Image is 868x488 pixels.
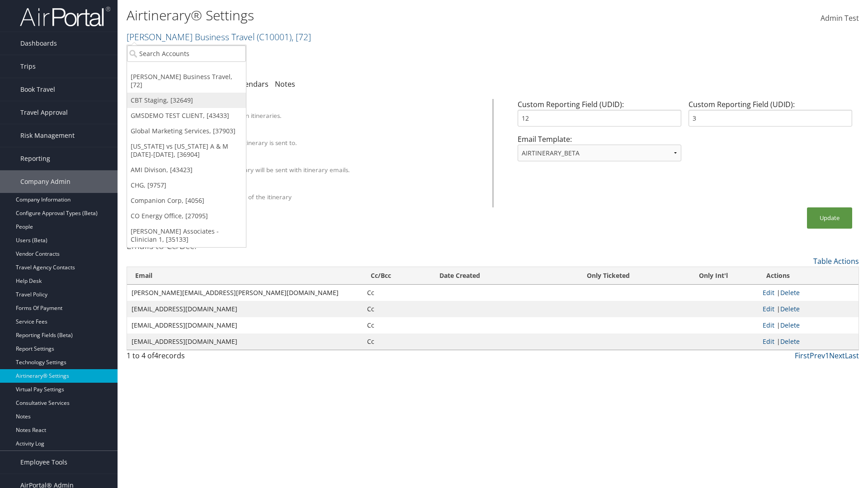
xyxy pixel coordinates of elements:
[514,134,685,169] div: Email Template:
[169,103,481,111] div: Client Name
[127,93,246,108] a: CBT Staging, [32649]
[275,79,295,89] a: Notes
[363,317,431,333] td: Cc
[758,267,859,285] th: Actions
[829,351,845,361] a: Next
[127,178,246,193] a: CHG, [9757]
[813,256,859,266] a: Table Actions
[685,99,856,134] div: Custom Reporting Field (UDID):
[127,267,363,285] th: Email: activate to sort column ascending
[127,301,363,317] td: [EMAIL_ADDRESS][DOMAIN_NAME]
[127,333,363,350] td: [EMAIL_ADDRESS][DOMAIN_NAME]
[780,337,800,346] a: Delete
[127,224,246,247] a: [PERSON_NAME] Associates - Clinician 1, [35133]
[169,157,481,165] div: Attach PDF
[845,351,859,361] a: Last
[821,5,859,33] a: Admin Test
[127,31,311,43] a: [PERSON_NAME] Business Travel
[795,351,810,361] a: First
[127,139,246,162] a: [US_STATE] vs [US_STATE] A & M [DATE]-[DATE], [36904]
[20,124,75,147] span: Risk Management
[758,285,859,301] td: |
[763,321,774,329] a: Edit
[514,99,685,134] div: Custom Reporting Field (UDID):
[758,301,859,317] td: |
[20,451,67,474] span: Employee Tools
[20,147,50,170] span: Reporting
[807,207,852,229] button: Update
[127,69,246,93] a: [PERSON_NAME] Business Travel, [72]
[431,267,547,285] th: Date Created: activate to sort column ascending
[154,351,158,361] span: 4
[20,6,110,27] img: airportal-logo.png
[127,123,246,139] a: Global Marketing Services, [37903]
[127,285,363,301] td: [PERSON_NAME][EMAIL_ADDRESS][PERSON_NAME][DOMAIN_NAME]
[363,301,431,317] td: Cc
[780,321,800,329] a: Delete
[763,305,774,313] a: Edit
[20,101,68,124] span: Travel Approval
[363,285,431,301] td: Cc
[169,165,350,174] label: A PDF version of the itinerary will be sent with itinerary emails.
[234,79,269,89] a: Calendars
[763,288,774,297] a: Edit
[127,350,304,366] div: 1 to 4 of records
[20,170,71,193] span: Company Admin
[825,351,829,361] a: 1
[20,78,55,101] span: Book Travel
[758,333,859,350] td: |
[780,288,800,297] a: Delete
[821,13,859,23] span: Admin Test
[127,108,246,123] a: GMSDEMO TEST CLIENT, [43433]
[127,6,615,25] h1: Airtinerary® Settings
[780,305,800,313] a: Delete
[127,193,246,208] a: Companion Corp, [4056]
[20,32,57,55] span: Dashboards
[127,208,246,224] a: CO Energy Office, [27095]
[363,267,431,285] th: Cc/Bcc: activate to sort column ascending
[669,267,758,285] th: Only Int'l: activate to sort column ascending
[547,267,669,285] th: Only Ticketed: activate to sort column ascending
[257,31,292,43] span: ( C10001 )
[758,317,859,333] td: |
[810,351,825,361] a: Prev
[169,184,481,192] div: Show Survey
[127,162,246,178] a: AMI Divison, [43423]
[363,333,431,350] td: Cc
[292,31,311,43] span: , [ 72 ]
[20,55,36,78] span: Trips
[127,317,363,333] td: [EMAIL_ADDRESS][DOMAIN_NAME]
[127,45,246,62] input: Search Accounts
[763,337,774,346] a: Edit
[169,130,481,138] div: Override Email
